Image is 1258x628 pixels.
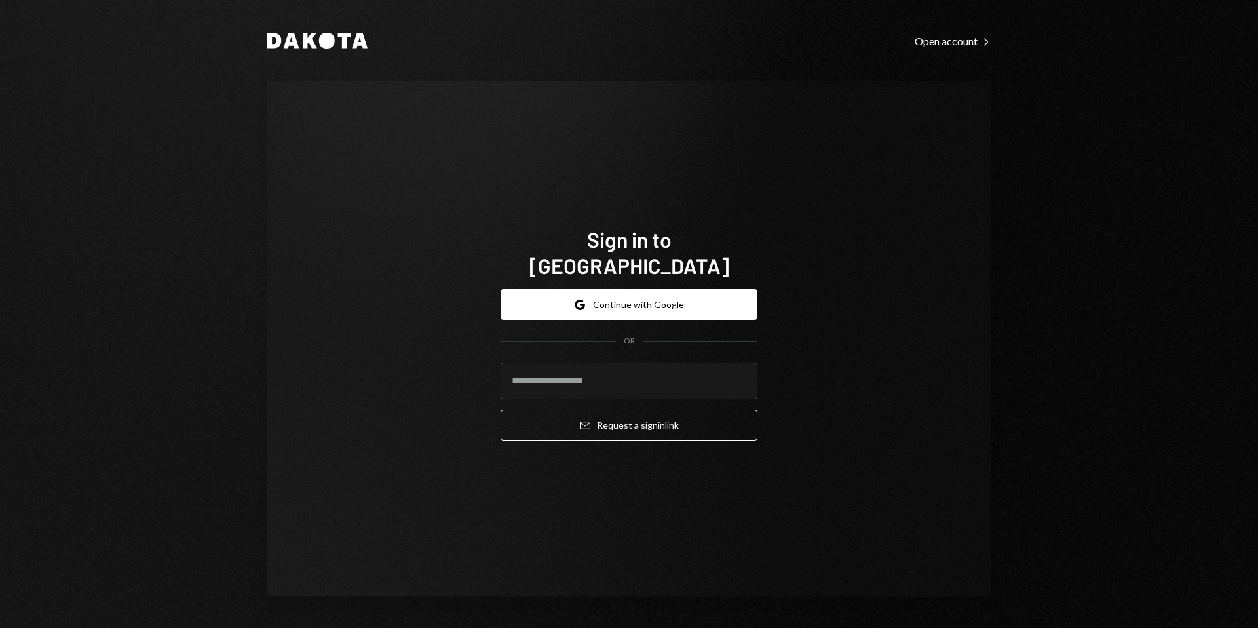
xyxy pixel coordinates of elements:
[501,410,757,441] button: Request a signinlink
[501,226,757,279] h1: Sign in to [GEOGRAPHIC_DATA]
[501,289,757,320] button: Continue with Google
[915,35,991,48] div: Open account
[915,33,991,48] a: Open account
[624,336,635,347] div: OR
